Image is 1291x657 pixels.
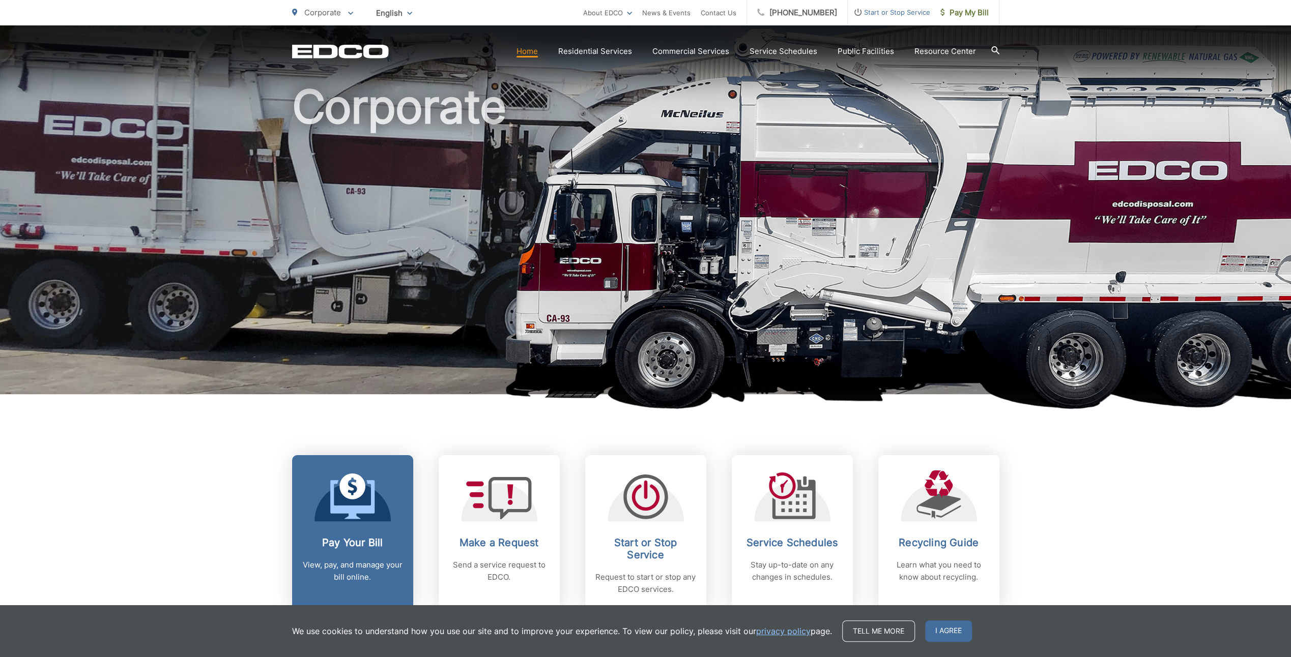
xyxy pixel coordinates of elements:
h2: Service Schedules [742,536,843,549]
h1: Corporate [292,81,999,403]
a: Tell me more [842,620,915,642]
p: Request to start or stop any EDCO services. [595,571,696,595]
span: Corporate [304,8,341,17]
p: Send a service request to EDCO. [449,559,550,583]
a: Home [517,45,538,57]
p: We use cookies to understand how you use our site and to improve your experience. To view our pol... [292,625,832,637]
a: Residential Services [558,45,632,57]
a: Resource Center [914,45,976,57]
a: Make a Request Send a service request to EDCO. [439,455,560,611]
a: Pay Your Bill View, pay, and manage your bill online. [292,455,413,611]
span: I agree [925,620,972,642]
h2: Pay Your Bill [302,536,403,549]
a: About EDCO [583,7,632,19]
a: News & Events [642,7,691,19]
a: Contact Us [701,7,736,19]
a: privacy policy [756,625,811,637]
a: Service Schedules Stay up-to-date on any changes in schedules. [732,455,853,611]
h2: Make a Request [449,536,550,549]
p: Stay up-to-date on any changes in schedules. [742,559,843,583]
a: Service Schedules [750,45,817,57]
h2: Recycling Guide [888,536,989,549]
a: Public Facilities [838,45,894,57]
a: EDCD logo. Return to the homepage. [292,44,389,58]
span: English [368,4,420,22]
span: Pay My Bill [940,7,989,19]
h2: Start or Stop Service [595,536,696,561]
a: Recycling Guide Learn what you need to know about recycling. [878,455,999,611]
a: Commercial Services [652,45,729,57]
p: View, pay, and manage your bill online. [302,559,403,583]
p: Learn what you need to know about recycling. [888,559,989,583]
